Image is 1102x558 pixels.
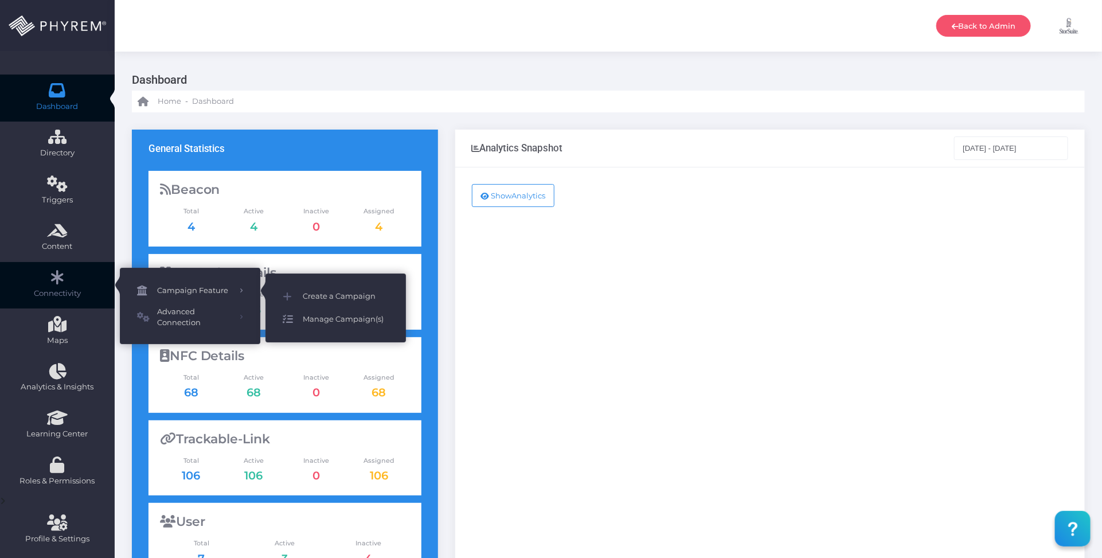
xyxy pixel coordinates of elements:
[285,206,347,216] span: Inactive
[285,373,347,383] span: Inactive
[37,101,79,112] span: Dashboard
[347,373,410,383] span: Assigned
[157,283,232,298] span: Campaign Feature
[132,69,1076,91] h3: Dashboard
[954,136,1069,159] input: Select Date Range
[7,147,107,159] span: Directory
[183,96,190,107] li: -
[160,266,411,280] div: QR-Code Details
[936,15,1031,37] a: Back to Admin
[303,289,389,304] span: Create a Campaign
[160,456,222,466] span: Total
[491,191,512,200] span: Show
[182,469,200,482] a: 106
[265,285,406,308] a: Create a Campaign
[347,206,410,216] span: Assigned
[120,279,260,302] a: Campaign Feature
[244,469,263,482] a: 106
[149,143,225,154] h3: General Statistics
[158,96,181,107] span: Home
[138,91,181,112] a: Home
[192,91,234,112] a: Dashboard
[160,373,222,383] span: Total
[7,475,107,487] span: Roles & Permissions
[160,514,411,529] div: User
[327,539,411,548] span: Inactive
[312,469,320,482] a: 0
[7,194,107,206] span: Triggers
[247,385,261,399] a: 68
[187,220,195,233] a: 4
[192,96,234,107] span: Dashboard
[222,206,285,216] span: Active
[160,432,411,447] div: Trackable-Link
[243,539,327,548] span: Active
[303,312,389,327] span: Manage Campaign(s)
[222,456,285,466] span: Active
[7,241,107,252] span: Content
[312,385,320,399] a: 0
[160,349,411,364] div: NFC Details
[160,182,411,197] div: Beacon
[184,385,198,399] a: 68
[7,381,107,393] span: Analytics & Insights
[375,220,382,233] a: 4
[160,539,244,548] span: Total
[157,306,232,329] span: Advanced Connection
[222,373,285,383] span: Active
[372,385,386,399] a: 68
[472,184,555,207] button: ShowAnalytics
[312,220,320,233] a: 0
[347,456,410,466] span: Assigned
[7,428,107,440] span: Learning Center
[120,302,260,333] a: Advanced Connection
[250,220,257,233] a: 4
[25,533,89,545] span: Profile & Settings
[160,206,222,216] span: Total
[285,456,347,466] span: Inactive
[265,308,406,331] a: Manage Campaign(s)
[370,469,388,482] a: 106
[472,142,563,154] div: Analytics Snapshot
[47,335,68,346] span: Maps
[7,288,107,299] span: Connectivity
